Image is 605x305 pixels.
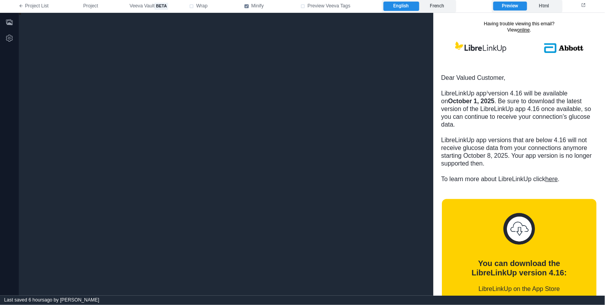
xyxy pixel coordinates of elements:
span: Minify [251,3,264,10]
img: Download icon [70,200,102,232]
label: English [383,2,419,11]
span: beta [155,3,168,10]
span: Project [83,3,98,10]
a: here [112,163,125,169]
b: October 1, 2025 [15,85,61,92]
div: LibreLinkUp on the App Store [20,272,151,280]
span: Preview Veeva Tags [308,3,350,10]
span: Veeva Vault [130,3,168,10]
span: Wrap [196,3,208,10]
label: Html [527,2,561,11]
img: Abbott [86,24,172,46]
label: French [419,2,455,11]
sup: 1 [53,77,55,81]
iframe: preview [433,13,605,296]
label: Preview [493,2,527,11]
div: You can download the LibreLinkUp version 4.16: [20,246,151,264]
div: Dear Valued Customer, LibreLinkUp app version 4.16 will be available on . Be sure to download the... [8,61,164,170]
